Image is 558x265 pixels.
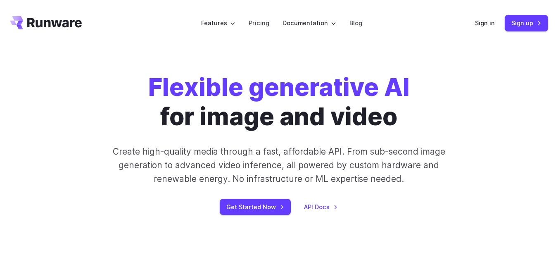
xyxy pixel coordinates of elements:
a: Sign up [505,15,548,31]
p: Create high-quality media through a fast, affordable API. From sub-second image generation to adv... [107,145,451,186]
a: Blog [349,18,362,28]
a: API Docs [304,202,338,212]
a: Sign in [475,18,495,28]
a: Pricing [249,18,269,28]
strong: Flexible generative AI [148,72,410,102]
h1: for image and video [148,73,410,131]
label: Documentation [283,18,336,28]
label: Features [201,18,235,28]
a: Go to / [10,16,82,29]
a: Get Started Now [220,199,291,215]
